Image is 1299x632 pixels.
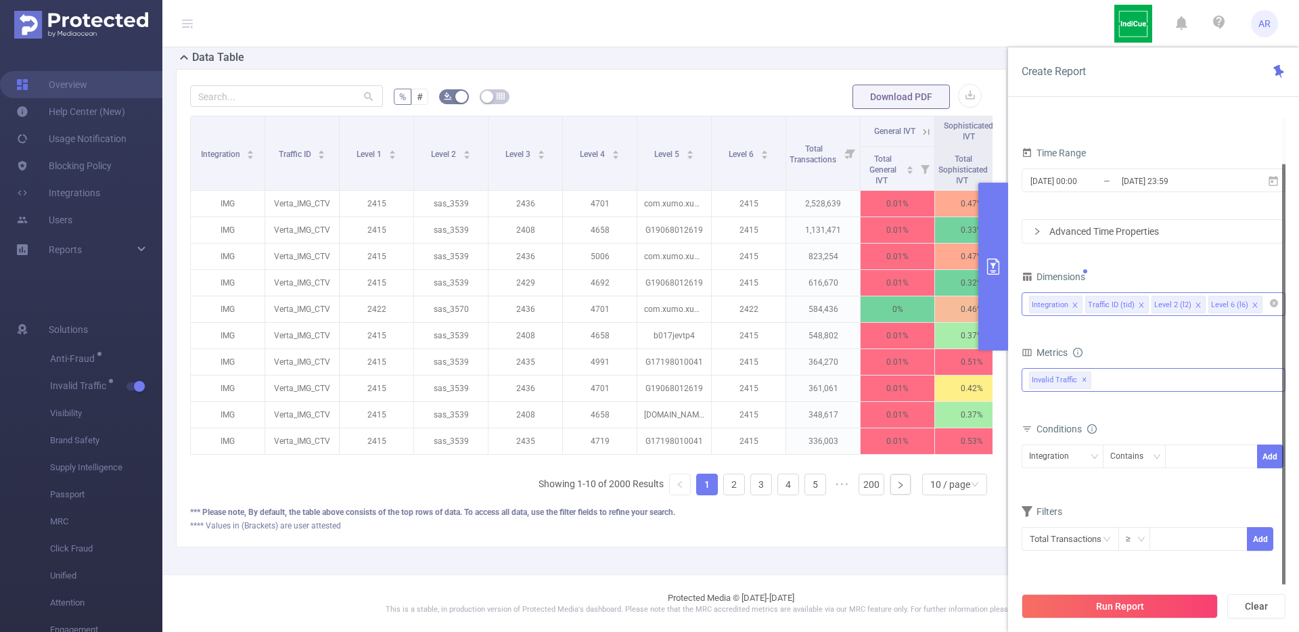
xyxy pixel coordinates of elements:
[340,244,413,269] p: 2415
[563,402,637,428] p: 4658
[786,428,860,454] p: 336,003
[16,206,72,233] a: Users
[712,349,785,375] p: 2415
[1029,445,1078,468] div: Integration
[712,270,785,296] p: 2415
[414,402,488,428] p: sas_3539
[414,349,488,375] p: sas_3539
[637,191,711,217] p: com.xumo.xumo
[1120,172,1230,190] input: End date
[724,474,744,495] a: 2
[191,191,265,217] p: IMG
[712,402,785,428] p: 2415
[265,270,339,296] p: Verta_IMG_CTV
[935,217,1009,243] p: 0.33%
[191,428,265,454] p: IMG
[191,217,265,243] p: IMG
[786,402,860,428] p: 348,617
[399,91,406,102] span: %
[935,191,1009,217] p: 0.47%
[1088,296,1135,314] div: Traffic ID (tid)
[537,154,545,158] i: icon: caret-down
[1022,65,1086,78] span: Create Report
[751,474,771,495] a: 3
[50,400,162,427] span: Visibility
[414,428,488,454] p: sas_3539
[246,148,254,156] div: Sort
[247,148,254,152] i: icon: caret-up
[265,349,339,375] p: Verta_IMG_CTV
[874,127,915,136] span: General IVT
[539,474,664,495] li: Showing 1-10 of 2000 Results
[804,474,826,495] li: 5
[723,474,745,495] li: 2
[1257,445,1283,468] button: Add
[712,244,785,269] p: 2415
[612,148,619,152] i: icon: caret-up
[191,323,265,348] p: IMG
[935,323,1009,348] p: 0.37%
[1022,271,1085,282] span: Dimensions
[162,574,1299,632] footer: Protected Media © [DATE]-[DATE]
[786,296,860,322] p: 584,436
[50,508,162,535] span: MRC
[279,150,313,159] span: Traffic ID
[890,474,911,495] li: Next Page
[417,91,423,102] span: #
[935,376,1009,401] p: 0.42%
[861,349,934,375] p: 0.01%
[16,98,125,125] a: Help Center (New)
[488,191,562,217] p: 2436
[906,164,914,172] div: Sort
[696,474,718,495] li: 1
[16,179,100,206] a: Integrations
[712,376,785,401] p: 2415
[637,270,711,296] p: G19068012619
[265,296,339,322] p: Verta_IMG_CTV
[869,154,896,185] span: Total General IVT
[265,323,339,348] p: Verta_IMG_CTV
[777,474,799,495] li: 4
[414,217,488,243] p: sas_3539
[686,154,693,158] i: icon: caret-down
[859,474,884,495] li: 200
[1211,296,1248,314] div: Level 6 (l6)
[686,148,693,152] i: icon: caret-up
[49,244,82,255] span: Reports
[50,481,162,508] span: Passport
[760,148,769,156] div: Sort
[537,148,545,156] div: Sort
[463,154,470,158] i: icon: caret-down
[190,520,993,532] div: **** Values in (Brackets) are user attested
[861,270,934,296] p: 0.01%
[488,349,562,375] p: 2435
[488,270,562,296] p: 2429
[265,402,339,428] p: Verta_IMG_CTV
[971,480,979,490] i: icon: down
[712,217,785,243] p: 2415
[50,454,162,481] span: Supply Intelligence
[612,154,619,158] i: icon: caret-down
[861,323,934,348] p: 0.01%
[16,125,127,152] a: Usage Notification
[944,121,993,141] span: Sophisticated IVT
[1154,296,1191,314] div: Level 2 (l2)
[488,296,562,322] p: 2436
[340,349,413,375] p: 2415
[637,244,711,269] p: com.xumo.xumo
[1110,445,1153,468] div: Contains
[190,85,383,107] input: Search...
[1029,172,1139,190] input: Start date
[563,244,637,269] p: 5006
[563,217,637,243] p: 4658
[831,474,853,495] li: Next 5 Pages
[1087,424,1097,434] i: icon: info-circle
[488,402,562,428] p: 2408
[786,191,860,217] p: 2,528,639
[712,296,785,322] p: 2422
[654,150,681,159] span: Level 5
[637,296,711,322] p: com.xumo.xumo
[317,148,325,156] div: Sort
[637,323,711,348] p: b017jevtp4
[786,217,860,243] p: 1,131,471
